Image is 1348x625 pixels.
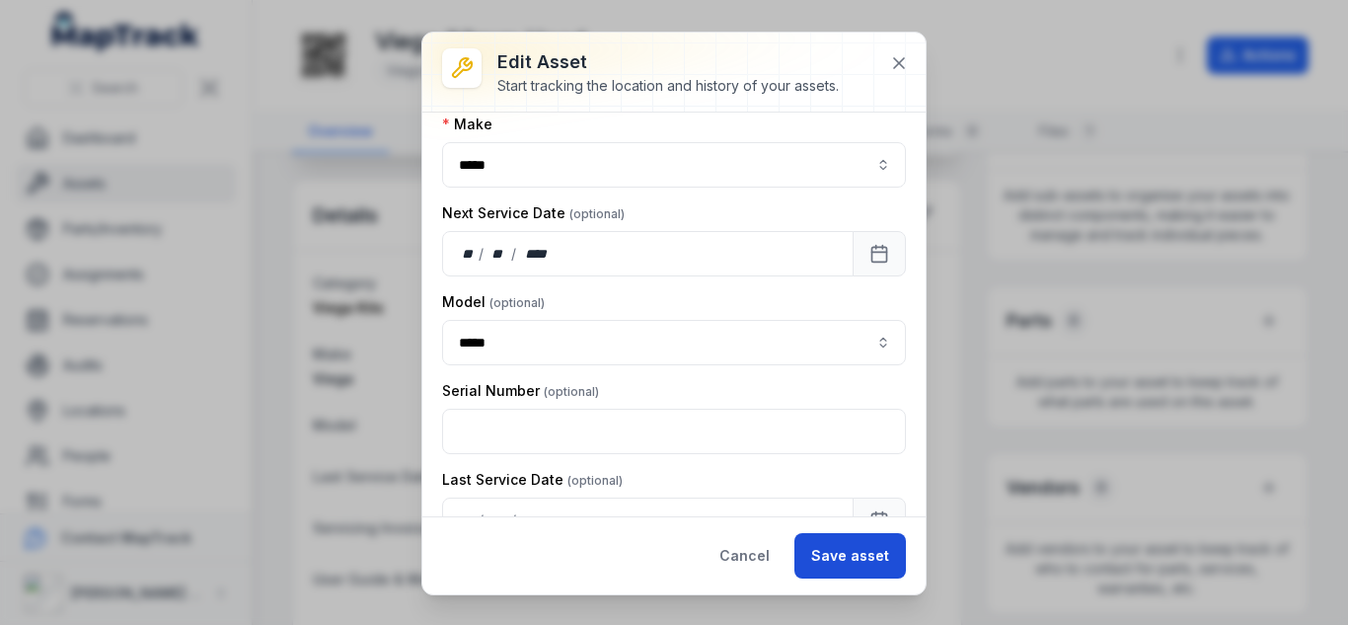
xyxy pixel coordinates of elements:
[518,510,555,530] div: year,
[479,510,486,530] div: /
[497,76,839,96] div: Start tracking the location and history of your assets.
[442,142,906,188] input: asset-edit:cf[9e2fc107-2520-4a87-af5f-f70990c66785]-label
[442,292,545,312] label: Model
[479,244,486,264] div: /
[511,244,518,264] div: /
[459,244,479,264] div: day,
[794,533,906,579] button: Save asset
[511,510,518,530] div: /
[442,470,623,490] label: Last Service Date
[486,244,512,264] div: month,
[442,115,492,134] label: Make
[703,533,786,579] button: Cancel
[518,244,555,264] div: year,
[459,510,479,530] div: day,
[442,381,599,401] label: Serial Number
[497,48,839,76] h3: Edit asset
[486,510,512,530] div: month,
[853,498,906,543] button: Calendar
[853,231,906,276] button: Calendar
[442,203,625,223] label: Next Service Date
[442,320,906,365] input: asset-edit:cf[15485646-641d-4018-a890-10f5a66d77ec]-label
